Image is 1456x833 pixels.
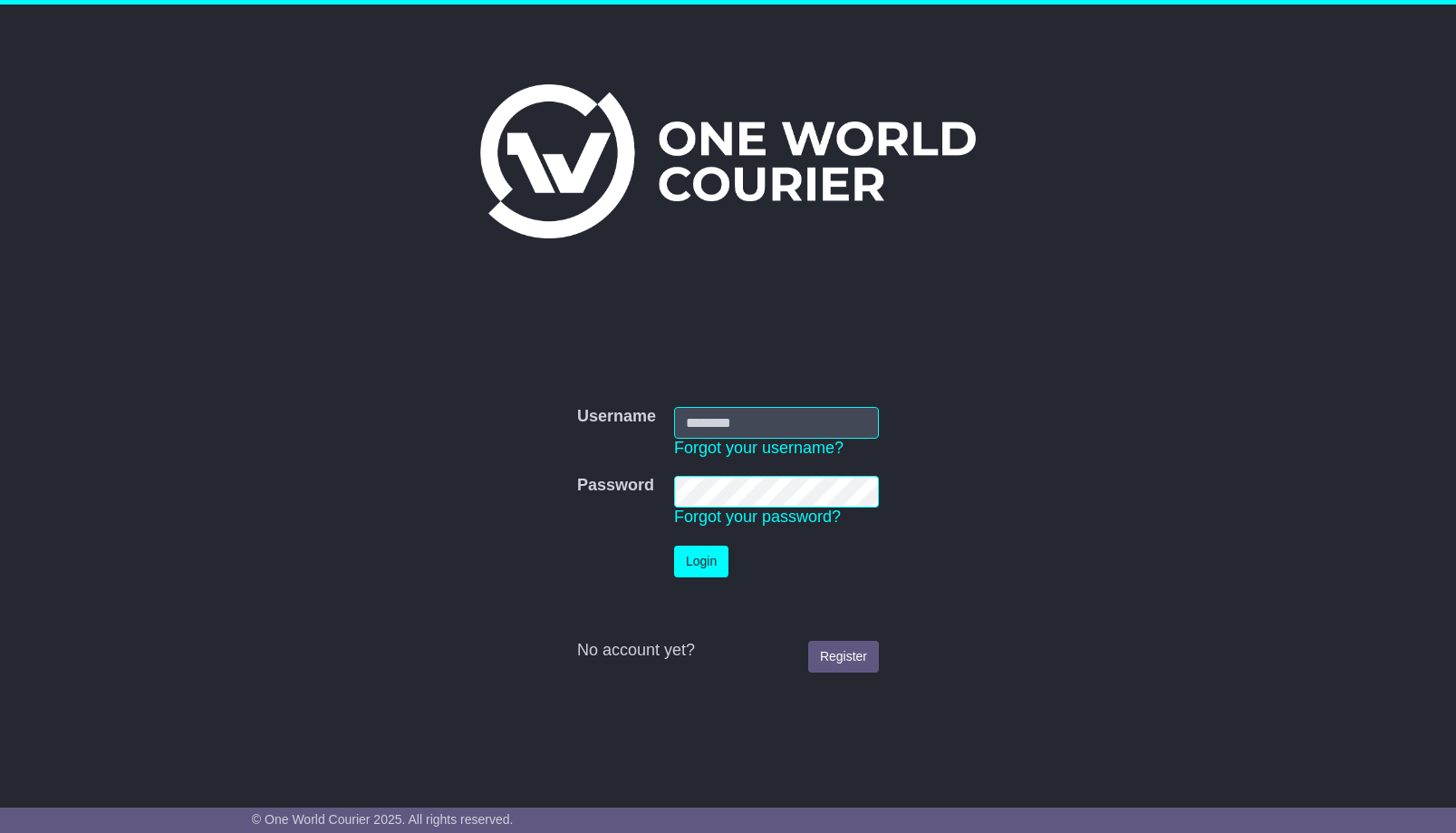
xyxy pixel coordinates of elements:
[577,641,879,661] div: No account yet?
[674,508,841,526] a: Forgot your password?
[480,84,975,238] img: One World
[252,812,514,827] span: © One World Courier 2025. All rights reserved.
[577,476,654,496] label: Password
[577,407,656,427] label: Username
[674,439,844,457] a: Forgot your username?
[808,641,879,673] a: Register
[674,546,728,577] button: Login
